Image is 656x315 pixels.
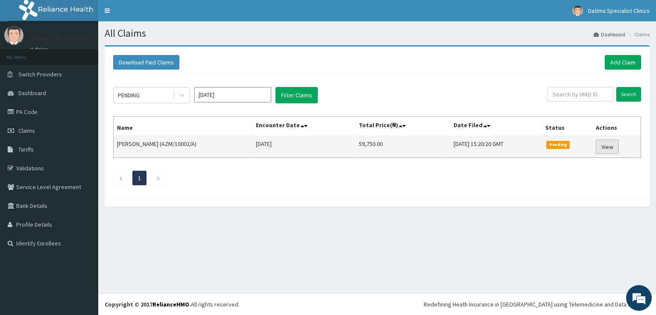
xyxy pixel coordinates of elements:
[118,91,140,99] div: PENDING
[450,117,542,136] th: Date Filed
[424,300,650,309] div: Redefining Heath Insurance in [GEOGRAPHIC_DATA] using Telemedicine and Data Science!
[105,28,650,39] h1: All Claims
[194,87,271,102] input: Select Month and Year
[18,146,34,153] span: Tariffs
[588,7,650,15] span: Datima Specialist Clinics
[16,43,35,64] img: d_794563401_company_1708531726252_794563401
[450,136,542,158] td: [DATE] 15:20:20 GMT
[592,117,641,136] th: Actions
[140,4,161,25] div: Minimize live chat window
[616,87,641,102] input: Search
[44,48,143,59] div: Chat with us now
[119,174,123,182] a: Previous page
[275,87,318,103] button: Filter Claims
[4,26,23,45] img: User Image
[252,136,355,158] td: [DATE]
[30,47,50,52] a: Online
[18,127,35,134] span: Claims
[114,136,252,158] td: [PERSON_NAME] (AZM/10002/A)
[355,117,450,136] th: Total Price(₦)
[547,87,613,102] input: Search by HMO ID
[626,31,650,38] li: Claims
[594,31,625,38] a: Dashboard
[572,6,583,16] img: User Image
[156,174,160,182] a: Next page
[542,117,592,136] th: Status
[98,293,656,315] footer: All rights reserved.
[50,100,118,186] span: We're online!
[252,117,355,136] th: Encounter Date
[546,141,570,149] span: Pending
[605,55,641,70] a: Add Claim
[596,140,619,154] a: View
[138,174,141,182] a: Page 1 is your current page
[18,89,46,97] span: Dashboard
[355,136,450,158] td: 59,750.00
[30,35,111,42] p: Datima Specialist Clinics
[114,117,252,136] th: Name
[152,300,189,308] a: RelianceHMO
[18,70,62,78] span: Switch Providers
[4,218,163,248] textarea: Type your message and hit 'Enter'
[105,300,191,308] strong: Copyright © 2017 .
[113,55,179,70] button: Download Paid Claims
